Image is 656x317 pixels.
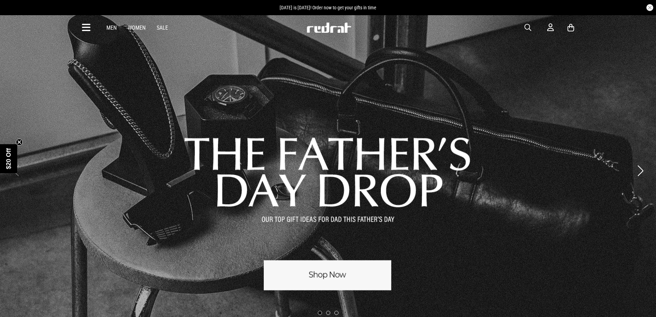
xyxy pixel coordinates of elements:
img: Redrat logo [306,22,352,33]
span: [DATE] is [DATE]! Order now to get your gifts in time [280,5,376,10]
a: Men [106,24,117,31]
span: $20 Off [5,148,12,169]
button: Close teaser [16,139,23,146]
a: Women [128,24,146,31]
button: Next slide [636,163,645,178]
a: Sale [157,24,168,31]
